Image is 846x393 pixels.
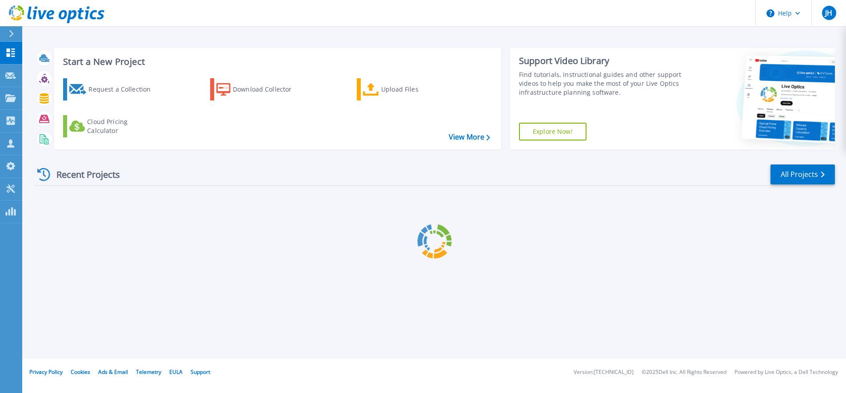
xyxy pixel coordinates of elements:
[87,117,158,135] div: Cloud Pricing Calculator
[88,80,160,98] div: Request a Collection
[519,55,684,67] div: Support Video Library
[734,369,838,375] li: Powered by Live Optics, a Dell Technology
[63,57,490,67] h3: Start a New Project
[357,78,456,100] a: Upload Files
[169,368,183,376] a: EULA
[63,78,162,100] a: Request a Collection
[98,368,128,376] a: Ads & Email
[381,80,452,98] div: Upload Files
[210,78,309,100] a: Download Collector
[63,115,162,137] a: Cloud Pricing Calculator
[29,368,63,376] a: Privacy Policy
[71,368,90,376] a: Cookies
[34,164,132,185] div: Recent Projects
[642,369,726,375] li: © 2025 Dell Inc. All Rights Reserved
[574,369,634,375] li: Version: [TECHNICAL_ID]
[519,123,587,140] a: Explore Now!
[825,9,832,16] span: JH
[519,70,684,97] div: Find tutorials, instructional guides and other support videos to help you make the most of your L...
[136,368,161,376] a: Telemetry
[770,164,835,184] a: All Projects
[449,133,490,141] a: View More
[191,368,210,376] a: Support
[233,80,304,98] div: Download Collector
